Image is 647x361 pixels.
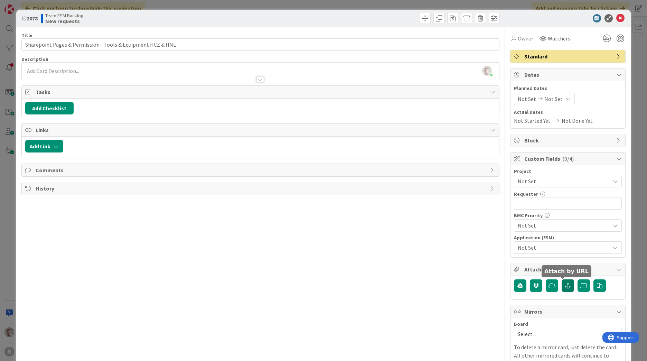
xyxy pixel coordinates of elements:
[25,102,74,114] button: Add Checklist
[544,95,563,103] span: Not Set
[36,88,487,96] span: Tasks
[514,235,622,240] div: Application (ESM)
[518,243,606,252] span: Not Set
[524,136,613,145] span: Block
[21,38,499,51] input: type card name here...
[514,213,622,218] div: BMC Priority
[518,329,606,339] span: Select...
[548,34,570,43] span: Watchers
[524,265,613,274] span: Attachments
[518,34,533,43] span: Owner
[15,1,31,9] span: Support
[514,117,551,125] span: Not Started Yet
[518,176,606,186] span: Not Set
[36,166,487,174] span: Comments
[21,56,48,62] span: Description
[514,322,528,326] span: Board
[21,14,38,22] span: ID
[562,117,593,125] span: Not Done Yet
[21,32,32,38] label: Title
[36,126,487,134] span: Links
[27,15,38,22] b: 2078
[45,18,84,24] b: New requests
[514,85,622,92] span: Planned Dates
[45,13,84,18] span: Team ESM Backlog
[518,221,606,230] span: Not Set
[36,184,487,193] span: History
[524,52,613,61] span: Standard
[518,95,536,103] span: Not Set
[514,109,622,116] span: Actual Dates
[524,71,613,79] span: Dates
[482,66,492,76] img: e240dyeMCXgl8MSCC3KbjoRZrAa6nczt.jpg
[514,191,538,197] label: Requester
[514,169,622,174] div: Project
[524,155,613,163] span: Custom Fields
[25,140,63,152] button: Add Link
[544,268,589,275] h5: Attach by URL
[524,307,613,316] span: Mirrors
[562,155,574,162] span: ( 0/4 )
